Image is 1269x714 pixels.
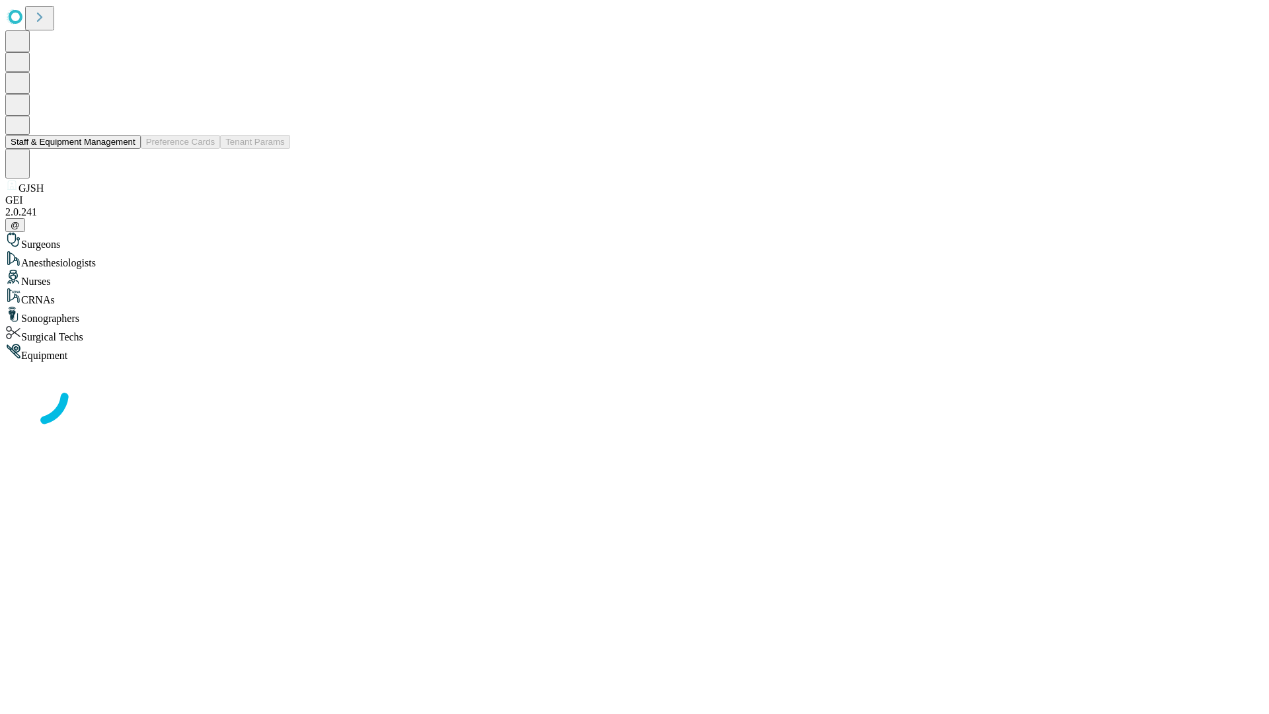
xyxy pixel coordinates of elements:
[141,135,220,149] button: Preference Cards
[5,306,1264,325] div: Sonographers
[220,135,290,149] button: Tenant Params
[5,194,1264,206] div: GEI
[5,232,1264,251] div: Surgeons
[5,325,1264,343] div: Surgical Techs
[5,288,1264,306] div: CRNAs
[5,206,1264,218] div: 2.0.241
[5,251,1264,269] div: Anesthesiologists
[5,269,1264,288] div: Nurses
[5,135,141,149] button: Staff & Equipment Management
[19,182,44,194] span: GJSH
[11,220,20,230] span: @
[5,218,25,232] button: @
[5,343,1264,362] div: Equipment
